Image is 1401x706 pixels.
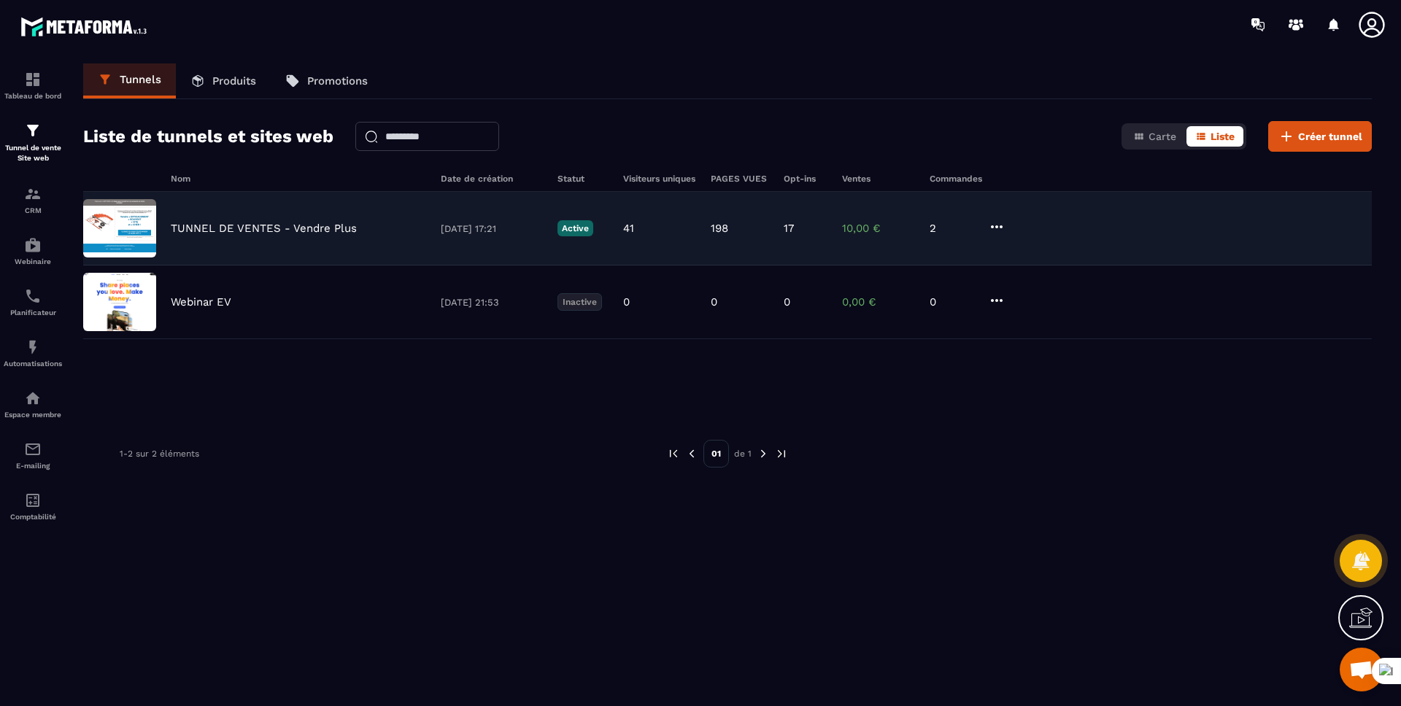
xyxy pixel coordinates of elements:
img: automations [24,389,42,407]
p: Planificateur [4,309,62,317]
h6: Visiteurs uniques [623,174,696,184]
p: CRM [4,206,62,214]
a: formationformationCRM [4,174,62,225]
span: Créer tunnel [1298,129,1362,144]
button: Créer tunnel [1268,121,1372,152]
h6: Date de création [441,174,543,184]
img: prev [685,447,698,460]
a: automationsautomationsEspace membre [4,379,62,430]
a: formationformationTableau de bord [4,60,62,111]
p: 41 [623,222,634,235]
button: Liste [1186,126,1243,147]
p: E-mailing [4,462,62,470]
span: Carte [1149,131,1176,142]
img: formation [24,71,42,88]
img: prev [667,447,680,460]
h6: Commandes [930,174,982,184]
img: next [775,447,788,460]
img: next [757,447,770,460]
p: [DATE] 17:21 [441,223,543,234]
p: Webinar EV [171,295,231,309]
a: automationsautomationsAutomatisations [4,327,62,379]
img: formation [24,122,42,139]
a: emailemailE-mailing [4,430,62,481]
p: Webinaire [4,257,62,265]
span: Liste [1211,131,1235,142]
p: 10,00 € [842,222,915,235]
p: 0 [784,295,790,309]
p: 198 [711,222,728,235]
h6: Statut [557,174,609,184]
p: Promotions [307,74,368,88]
h6: Ventes [842,174,915,184]
p: 01 [703,440,729,468]
p: 0 [623,295,630,309]
p: 0,00 € [842,295,915,309]
div: Mở cuộc trò chuyện [1340,648,1383,691]
p: Tunnels [120,73,161,86]
img: formation [24,185,42,203]
a: accountantaccountantComptabilité [4,481,62,532]
img: email [24,441,42,458]
a: Produits [176,63,271,98]
h6: Nom [171,174,426,184]
img: logo [20,13,152,40]
a: schedulerschedulerPlanificateur [4,276,62,327]
p: 0 [711,295,717,309]
a: formationformationTunnel de vente Site web [4,111,62,174]
p: 1-2 sur 2 éléments [120,449,199,459]
img: image [83,199,156,257]
p: Tunnel de vente Site web [4,143,62,163]
p: 2 [930,222,973,235]
p: Comptabilité [4,513,62,521]
a: Promotions [271,63,382,98]
p: TUNNEL DE VENTES - Vendre Plus [171,222,357,235]
p: Produits [212,74,256,88]
p: de 1 [734,448,752,459]
img: automations [24,236,42,254]
img: scheduler [24,287,42,305]
button: Carte [1124,126,1185,147]
img: automations [24,338,42,356]
h2: Liste de tunnels et sites web [83,122,333,151]
p: [DATE] 21:53 [441,297,543,308]
p: Active [557,220,593,236]
p: Espace membre [4,411,62,419]
p: Tableau de bord [4,92,62,100]
img: image [83,273,156,331]
img: accountant [24,492,42,509]
p: 17 [784,222,794,235]
a: Tunnels [83,63,176,98]
h6: Opt-ins [784,174,827,184]
p: Inactive [557,293,602,311]
h6: PAGES VUES [711,174,769,184]
a: automationsautomationsWebinaire [4,225,62,276]
p: 0 [930,295,973,309]
p: Automatisations [4,360,62,368]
